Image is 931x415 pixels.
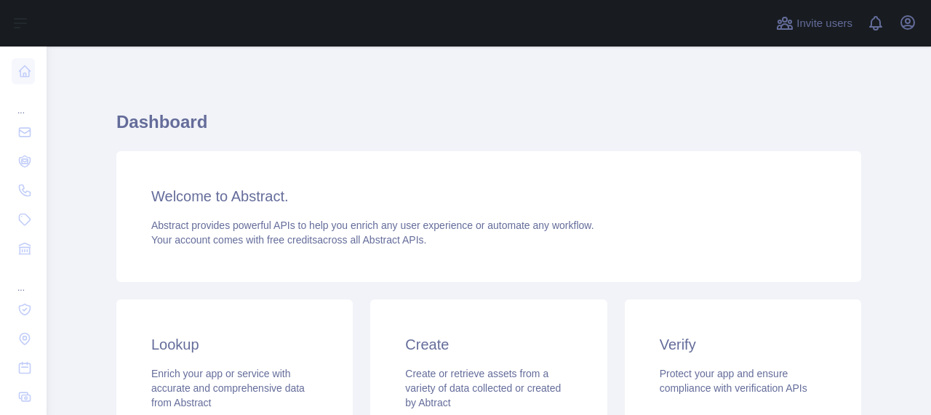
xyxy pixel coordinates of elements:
span: Create or retrieve assets from a variety of data collected or created by Abtract [405,368,561,408]
h3: Verify [660,334,826,355]
h1: Dashboard [116,110,861,145]
span: Invite users [796,15,852,32]
span: free credits [267,234,317,246]
button: Invite users [773,12,855,35]
h3: Welcome to Abstract. [151,186,826,206]
span: Abstract provides powerful APIs to help you enrich any user experience or automate any workflow. [151,219,594,231]
span: Enrich your app or service with accurate and comprehensive data from Abstract [151,368,305,408]
h3: Lookup [151,334,318,355]
h3: Create [405,334,572,355]
span: Protect your app and ensure compliance with verification APIs [660,368,807,394]
span: Your account comes with across all Abstract APIs. [151,234,426,246]
div: ... [12,87,35,116]
div: ... [12,265,35,294]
